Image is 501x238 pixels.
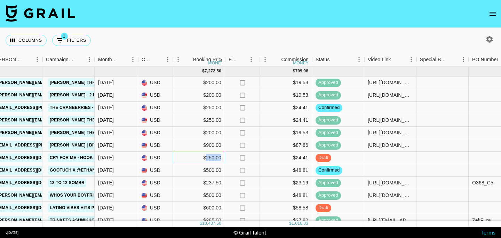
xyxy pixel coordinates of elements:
[316,217,341,224] span: approved
[416,53,469,66] div: Special Booking Type
[205,68,221,74] div: 7,272.50
[260,152,312,164] div: $24.41
[183,55,193,64] button: Sort
[420,53,448,66] div: Special Booking Type
[138,189,173,202] div: USD
[391,55,401,64] button: Sort
[316,205,331,211] span: draft
[260,89,312,102] div: $19.53
[6,5,75,22] img: Grail Talent
[289,221,292,227] div: $
[260,189,312,202] div: $48.81
[128,54,138,65] button: Menu
[32,54,42,65] button: Menu
[233,229,267,236] div: © Grail Talent
[98,104,114,111] div: Aug '25
[316,180,341,186] span: approved
[316,154,331,161] span: draft
[98,217,114,224] div: Aug '25
[238,55,248,64] button: Sort
[48,204,113,212] a: Latino Vibes Hits Playlist
[138,164,173,177] div: USD
[316,167,342,174] span: confirmed
[95,53,138,66] div: Month Due
[74,55,84,64] button: Sort
[293,61,309,65] div: money
[6,230,18,235] div: v [DATE]
[481,229,495,236] a: Terms
[354,54,364,65] button: Menu
[52,35,91,46] button: Show filters
[368,192,413,199] div: https://www.tiktok.com/@levonkosley/video/7540274190579027222?_t=ZN-8z0YUszxcqk&_r=1
[260,202,312,214] div: $58.58
[368,53,391,66] div: Video Link
[316,129,341,136] span: approved
[98,179,114,186] div: Aug '25
[472,53,498,66] div: PO Number
[138,177,173,189] div: USD
[293,68,295,74] div: $
[316,53,330,66] div: Status
[368,142,413,149] div: https://www.tiktok.com/@childishdom/video/7541426328122166550?_t=ZN-8z5oOWAALA6&_r=1
[6,35,47,46] button: Select columns
[98,142,114,149] div: Aug '25
[98,167,114,174] div: Aug '25
[316,92,341,98] span: approved
[138,139,173,152] div: USD
[98,129,114,136] div: Aug '25
[173,127,225,139] div: $200.00
[281,53,309,66] div: Commission
[138,89,173,102] div: USD
[98,204,114,211] div: Aug '25
[260,177,312,189] div: $23.19
[260,54,270,65] button: Menu
[260,77,312,89] div: $19.53
[173,89,225,102] div: $200.00
[118,55,128,64] button: Sort
[260,214,312,227] div: $27.82
[330,55,340,64] button: Sort
[260,139,312,152] div: $87.86
[229,53,238,66] div: Expenses: Remove Commission?
[260,164,312,177] div: $48.81
[173,189,225,202] div: $500.00
[448,55,458,64] button: Sort
[84,54,95,65] button: Menu
[173,77,225,89] div: $200.00
[98,154,114,161] div: Aug '25
[316,142,341,149] span: approved
[202,68,205,74] div: $
[368,179,413,186] div: https://www.tiktok.com/@gemma_doylex/video/7540137496089218326?_t=ZN-8z09KbVxwgA&_r=1
[292,221,308,227] div: 1,016.03
[173,114,225,127] div: $250.00
[208,61,224,65] div: money
[48,78,166,87] a: [PERSON_NAME] THREADS: My Songs in Symphony
[260,102,312,114] div: $24.41
[48,128,172,137] a: [PERSON_NAME] The Creator - Sugar On My Tongue
[48,153,205,162] a: Cry For Me - Hook Music Remix - [PERSON_NAME] & [PERSON_NAME]
[98,192,114,199] div: Aug '25
[271,55,281,64] button: Sort
[173,177,225,189] div: $237.50
[48,216,96,225] a: Trinkets ashnikko
[316,117,341,124] span: approved
[48,191,144,200] a: whos your boyfriend - [PERSON_NAME]
[486,7,500,21] button: open drawer
[316,104,342,111] span: confirmed
[48,103,214,112] a: The Cranberries - No Need To Argue - 30th Anniversary - Zombie (IG)
[173,54,183,65] button: Menu
[138,152,173,164] div: USD
[138,202,173,214] div: USD
[138,127,173,139] div: USD
[138,77,173,89] div: USD
[368,79,413,86] div: https://www.instagram.com/reel/DM5v9QZyUpD/?igsh=MTlzNWtzMjNmOHc2eg==
[202,221,221,227] div: 10,407.50
[316,192,341,199] span: approved
[162,54,173,65] button: Menu
[138,102,173,114] div: USD
[193,53,224,66] div: Booking Price
[173,214,225,227] div: $285.00
[173,152,225,164] div: $250.00
[48,116,172,125] a: [PERSON_NAME] The Creator - Sugar On My Tongue
[260,114,312,127] div: $24.41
